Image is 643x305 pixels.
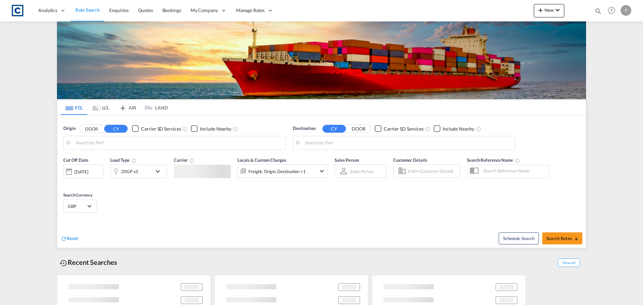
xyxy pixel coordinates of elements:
span: Carrier [174,157,195,163]
md-tab-item: LAND [141,100,168,115]
span: Rate Search [75,7,100,13]
md-icon: Unchecked: Ignores neighbouring ports when fetching rates.Checked : Includes neighbouring ports w... [233,126,238,132]
md-icon: icon-plus 400-fg [537,6,545,14]
span: Bookings [162,7,181,13]
button: Search Ratesicon-arrow-right [542,232,582,244]
span: Reset [67,235,78,241]
md-icon: icon-chevron-down [318,167,326,175]
div: Include Nearby [443,126,474,132]
md-datepicker: Select [63,178,68,187]
span: My Company [191,7,218,14]
md-icon: icon-magnify [594,7,602,15]
button: CY [323,125,346,133]
img: 1fdb9190129311efbfaf67cbb4249bed.jpeg [10,3,25,18]
md-icon: icon-backup-restore [60,259,68,267]
img: LCL+%26+FCL+BACKGROUND.png [57,21,586,99]
md-icon: Unchecked: Search for CY (Container Yard) services for all selected carriers.Checked : Search for... [425,126,430,132]
div: [DATE] [63,164,103,178]
span: Sales Person [335,157,359,163]
span: Destination [293,125,315,132]
span: Search Currency [63,193,92,198]
md-select: Select Currency: £ GBPUnited Kingdom Pound [67,201,93,211]
input: Enter Customer Details [408,166,458,176]
div: [DATE] [74,169,88,175]
md-icon: icon-chevron-down [154,167,165,175]
md-checkbox: Checkbox No Ink [434,125,474,132]
md-checkbox: Checkbox No Ink [191,125,231,132]
span: Customer Details [393,157,427,163]
span: Quotes [138,7,153,13]
md-icon: Unchecked: Ignores neighbouring ports when fetching rates.Checked : Includes neighbouring ports w... [476,126,482,132]
span: Enquiries [109,7,129,13]
button: DOOR [80,125,103,133]
div: F [621,5,631,16]
div: Origin DOOR CY Checkbox No InkUnchecked: Search for CY (Container Yard) services for all selected... [57,115,586,248]
span: Origin [63,125,75,132]
span: Manage Rates [236,7,265,14]
div: 20GP x1 [121,167,138,176]
span: New [537,7,562,13]
md-icon: Unchecked: Search for CY (Container Yard) services for all selected carriers.Checked : Search for... [182,126,188,132]
button: CY [104,125,128,133]
span: GBP [68,203,86,209]
md-checkbox: Checkbox No Ink [132,125,181,132]
div: Freight Origin Destination Factory Stuffingicon-chevron-down [237,164,328,178]
div: Recent Searches [57,255,120,270]
md-icon: Your search will be saved by the below given name [515,158,520,163]
div: Include Nearby [200,126,231,132]
div: 20GP x1icon-chevron-down [110,165,167,178]
md-tab-item: LCL [87,100,114,115]
span: Cut Off Date [63,157,88,163]
input: Search by Port [305,138,512,148]
div: Carrier SD Services [141,126,181,132]
button: Note: By default Schedule search will only considerorigin ports, destination ports and cut off da... [499,232,539,244]
md-tab-item: FCL [61,100,87,115]
md-pagination-wrapper: Use the left and right arrow keys to navigate between tabs [61,100,168,115]
md-icon: icon-arrow-right [574,237,578,241]
div: icon-magnify [594,7,602,17]
md-icon: icon-information-outline [131,158,137,163]
md-tab-item: AIR [114,100,141,115]
input: Search Reference Name [480,166,549,176]
span: Show All [558,258,580,267]
span: Analytics [38,7,57,14]
md-icon: icon-airplane [119,104,127,109]
span: Search Reference Name [467,157,520,163]
button: icon-plus 400-fgNewicon-chevron-down [534,4,564,17]
md-icon: icon-refresh [61,236,67,242]
span: Locals & Custom Charges [237,157,286,163]
md-select: Sales Person [349,166,374,176]
div: Help [606,5,621,17]
span: Help [606,5,617,16]
div: icon-refreshReset [61,235,78,242]
input: Search by Port [75,138,282,148]
md-checkbox: Checkbox No Ink [375,125,424,132]
div: Carrier SD Services [384,126,424,132]
span: Search Rates [546,236,578,241]
md-icon: icon-chevron-down [554,6,562,14]
md-icon: The selected Trucker/Carrierwill be displayed in the rate results If the rates are from another f... [189,158,195,163]
div: Freight Origin Destination Factory Stuffing [248,167,306,176]
span: Load Type [110,157,137,163]
button: DOOR [347,125,370,133]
